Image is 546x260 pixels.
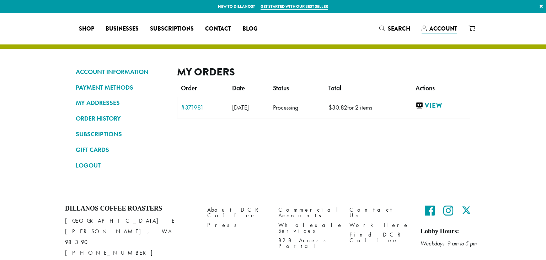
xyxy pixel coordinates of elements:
span: Total [328,84,341,92]
a: Shop [73,23,100,35]
span: Order [181,84,197,92]
a: MY ADDRESSES [76,97,166,109]
h5: Lobby Hours: [421,228,481,235]
a: About DCR Coffee [207,205,268,220]
span: Businesses [106,25,139,33]
span: Account [429,25,457,33]
span: $ [328,104,332,111]
span: Search [388,25,410,33]
span: Actions [416,84,435,92]
td: for 2 items [325,97,412,118]
a: Work Here [349,221,410,230]
a: SUBSCRIPTIONS [76,128,166,140]
span: Blog [242,25,257,33]
a: ORDER HISTORY [76,112,166,124]
nav: Account pages [76,66,166,177]
a: Press [207,221,268,230]
a: Get started with our best seller [261,4,328,10]
a: Wholesale Services [278,221,339,236]
span: Shop [79,25,94,33]
a: B2B Access Portal [278,236,339,251]
h2: My Orders [177,66,470,78]
a: Search [374,23,416,35]
p: [GEOGRAPHIC_DATA] E [PERSON_NAME], WA 98390 [PHONE_NUMBER] [65,216,197,258]
td: Processing [269,97,325,118]
a: ACCOUNT INFORMATION [76,66,166,78]
span: Date [232,84,245,92]
span: 30.82 [328,104,347,111]
a: Find DCR Coffee [349,230,410,245]
a: View [416,101,466,110]
span: Subscriptions [150,25,194,33]
a: Commercial Accounts [278,205,339,220]
span: [DATE] [232,104,249,111]
a: #371981 [181,104,225,111]
a: LOGOUT [76,159,166,171]
span: Contact [205,25,231,33]
a: GIFT CARDS [76,144,166,156]
span: Status [273,84,289,92]
h4: Dillanos Coffee Roasters [65,205,197,213]
a: PAYMENT METHODS [76,81,166,94]
em: Weekdays 9 am to 5 pm [421,240,477,247]
a: Contact Us [349,205,410,220]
